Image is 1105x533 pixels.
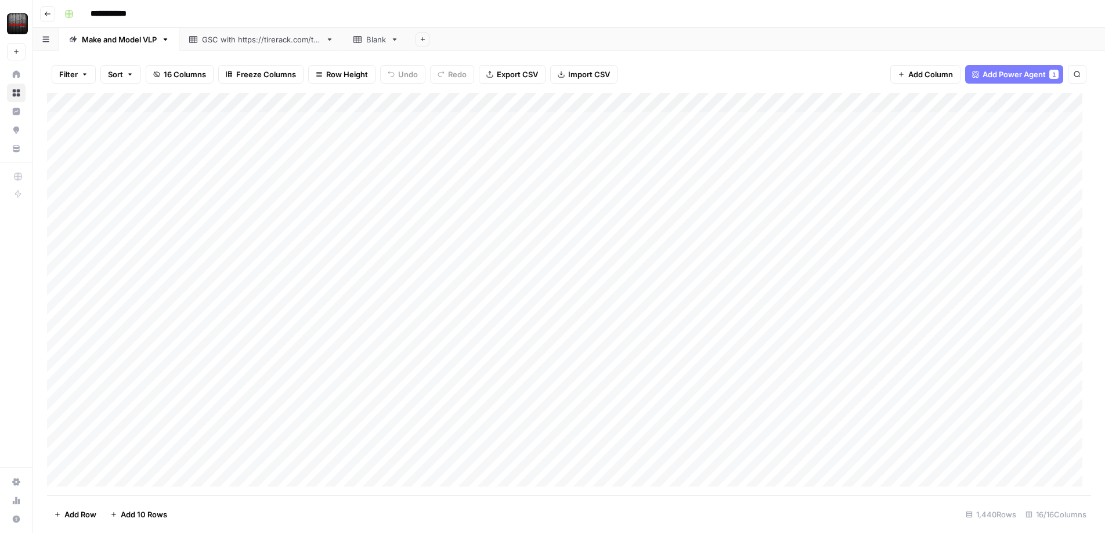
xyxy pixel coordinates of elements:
span: Add Power Agent [983,69,1046,80]
span: 1 [1052,70,1056,79]
span: Undo [398,69,418,80]
a: GSC with [URL][DOMAIN_NAME] [179,28,344,51]
span: Add 10 Rows [121,509,167,520]
div: Blank [366,34,386,45]
button: Export CSV [479,65,546,84]
a: Blank [344,28,409,51]
button: Help + Support [7,510,26,528]
span: Add Row [64,509,96,520]
button: Workspace: Tire Rack [7,9,26,38]
button: Undo [380,65,425,84]
a: Insights [7,102,26,121]
span: Row Height [326,69,368,80]
a: Home [7,65,26,84]
a: Make and Model VLP [59,28,179,51]
span: 16 Columns [164,69,206,80]
button: Filter [52,65,96,84]
div: GSC with [URL][DOMAIN_NAME] [202,34,321,45]
button: Freeze Columns [218,65,304,84]
button: Import CSV [550,65,617,84]
button: Row Height [308,65,375,84]
button: Redo [430,65,474,84]
div: 16/16 Columns [1021,505,1091,524]
button: Add Row [47,505,103,524]
button: 16 Columns [146,65,214,84]
span: Redo [448,69,467,80]
span: Export CSV [497,69,538,80]
span: Add Column [908,69,953,80]
span: Import CSV [568,69,610,80]
button: Add Column [890,65,960,84]
span: Freeze Columns [236,69,296,80]
span: Sort [108,69,123,80]
button: Add 10 Rows [103,505,174,524]
a: Settings [7,473,26,491]
a: Browse [7,84,26,102]
a: Opportunities [7,121,26,139]
div: 1 [1049,70,1059,79]
a: Your Data [7,139,26,158]
a: Usage [7,491,26,510]
button: Add Power Agent1 [965,65,1063,84]
img: Tire Rack Logo [7,13,28,34]
button: Sort [100,65,141,84]
div: 1,440 Rows [961,505,1021,524]
span: Filter [59,69,78,80]
div: Make and Model VLP [82,34,157,45]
